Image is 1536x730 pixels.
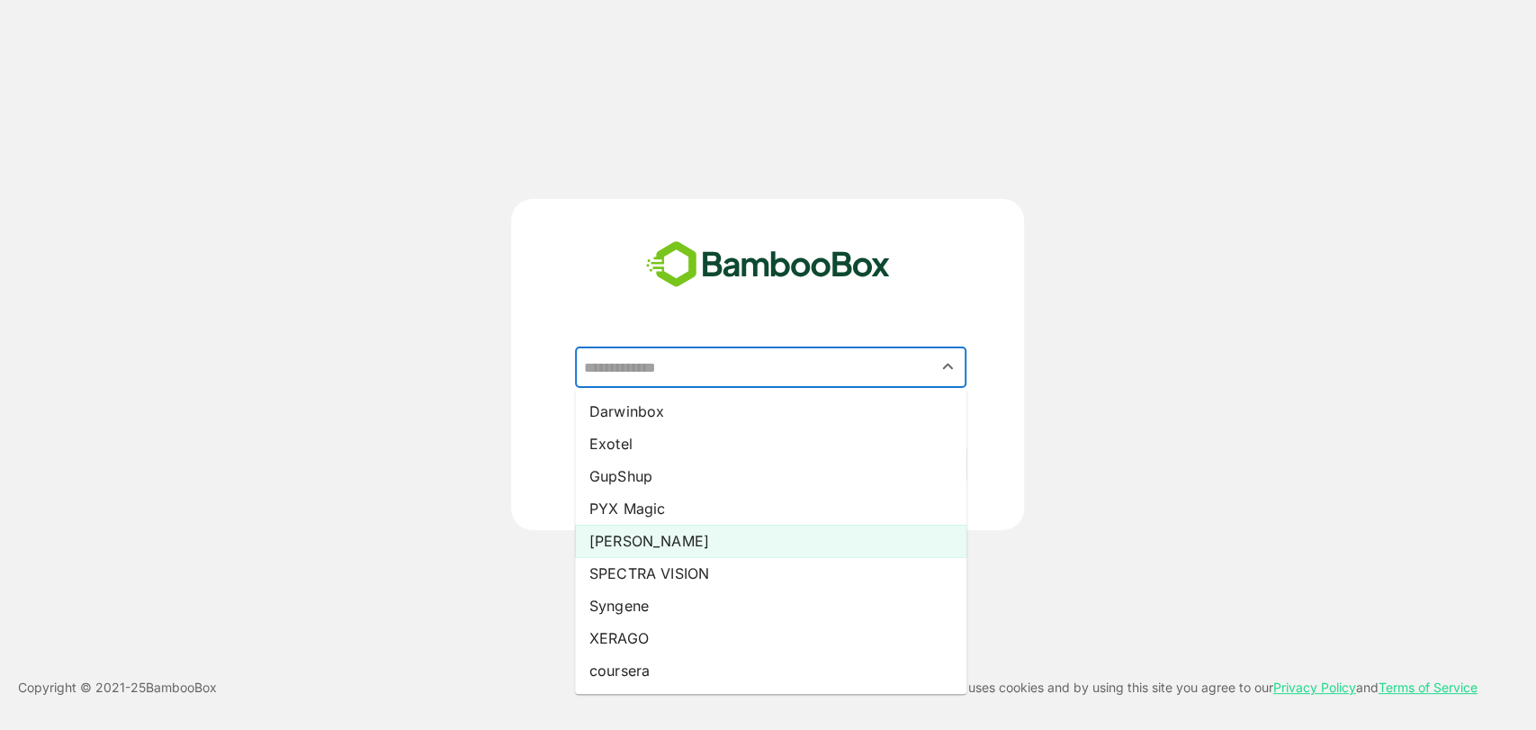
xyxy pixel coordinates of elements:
[916,677,1478,698] p: This site uses cookies and by using this site you agree to our and
[636,235,900,294] img: bamboobox
[575,654,966,687] li: coursera
[575,525,966,557] li: [PERSON_NAME]
[18,677,217,698] p: Copyright © 2021- 25 BambooBox
[1273,680,1356,695] a: Privacy Policy
[575,492,966,525] li: PYX Magic
[575,460,966,492] li: GupShup
[575,557,966,590] li: SPECTRA VISION
[936,355,960,379] button: Close
[575,622,966,654] li: XERAGO
[575,590,966,622] li: Syngene
[575,395,966,428] li: Darwinbox
[1379,680,1478,695] a: Terms of Service
[575,428,966,460] li: Exotel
